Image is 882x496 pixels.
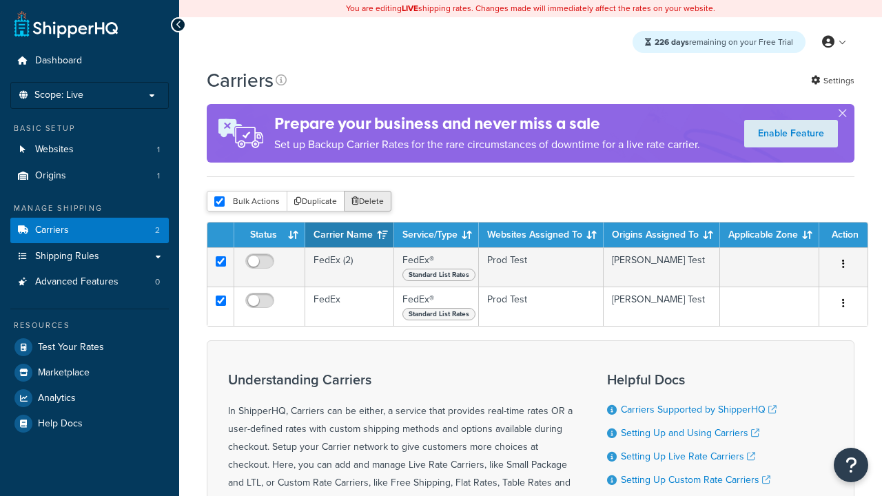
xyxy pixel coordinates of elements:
[10,137,169,163] li: Websites
[305,287,394,326] td: FedEx
[10,360,169,385] a: Marketplace
[10,335,169,360] a: Test Your Rates
[10,244,169,269] a: Shipping Rules
[157,144,160,156] span: 1
[10,218,169,243] li: Carriers
[35,55,82,67] span: Dashboard
[10,320,169,331] div: Resources
[274,112,700,135] h4: Prepare your business and never miss a sale
[10,163,169,189] a: Origins 1
[35,170,66,182] span: Origins
[834,448,868,482] button: Open Resource Center
[604,247,720,287] td: [PERSON_NAME] Test
[394,247,479,287] td: FedEx®
[479,247,604,287] td: Prod Test
[38,393,76,404] span: Analytics
[207,104,274,163] img: ad-rules-rateshop-fe6ec290ccb7230408bd80ed9643f0289d75e0ffd9eb532fc0e269fcd187b520.png
[155,225,160,236] span: 2
[10,218,169,243] a: Carriers 2
[234,223,305,247] th: Status: activate to sort column ascending
[10,411,169,436] a: Help Docs
[38,342,104,353] span: Test Your Rates
[228,372,573,387] h3: Understanding Carriers
[344,191,391,211] button: Delete
[479,287,604,326] td: Prod Test
[38,418,83,430] span: Help Docs
[720,223,819,247] th: Applicable Zone: activate to sort column ascending
[35,144,74,156] span: Websites
[35,276,119,288] span: Advanced Features
[621,449,755,464] a: Setting Up Live Rate Carriers
[811,71,854,90] a: Settings
[35,251,99,262] span: Shipping Rules
[604,287,720,326] td: [PERSON_NAME] Test
[155,276,160,288] span: 0
[38,367,90,379] span: Marketplace
[10,269,169,295] li: Advanced Features
[10,163,169,189] li: Origins
[394,223,479,247] th: Service/Type: activate to sort column ascending
[10,269,169,295] a: Advanced Features 0
[34,90,83,101] span: Scope: Live
[819,223,868,247] th: Action
[305,247,394,287] td: FedEx (2)
[655,36,689,48] strong: 226 days
[10,203,169,214] div: Manage Shipping
[604,223,720,247] th: Origins Assigned To: activate to sort column ascending
[207,67,274,94] h1: Carriers
[607,372,787,387] h3: Helpful Docs
[621,402,777,417] a: Carriers Supported by ShipperHQ
[305,223,394,247] th: Carrier Name: activate to sort column ascending
[633,31,806,53] div: remaining on your Free Trial
[621,426,759,440] a: Setting Up and Using Carriers
[10,123,169,134] div: Basic Setup
[14,10,118,38] a: ShipperHQ Home
[402,269,475,281] span: Standard List Rates
[10,48,169,74] a: Dashboard
[157,170,160,182] span: 1
[35,225,69,236] span: Carriers
[287,191,345,211] button: Duplicate
[394,287,479,326] td: FedEx®
[207,191,287,211] button: Bulk Actions
[479,223,604,247] th: Websites Assigned To: activate to sort column ascending
[274,135,700,154] p: Set up Backup Carrier Rates for the rare circumstances of downtime for a live rate carrier.
[621,473,770,487] a: Setting Up Custom Rate Carriers
[10,137,169,163] a: Websites 1
[10,386,169,411] a: Analytics
[744,120,838,147] a: Enable Feature
[402,308,475,320] span: Standard List Rates
[402,2,418,14] b: LIVE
